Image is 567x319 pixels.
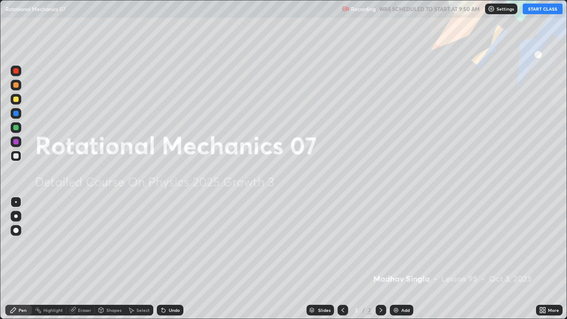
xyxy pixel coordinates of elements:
[392,307,400,314] img: add-slide-button
[362,307,365,313] div: /
[488,5,495,12] img: class-settings-icons
[548,308,559,312] div: More
[352,307,361,313] div: 2
[342,5,349,12] img: recording.375f2c34.svg
[523,4,563,14] button: START CLASS
[5,5,66,12] p: Rotational Mechanics 07
[19,308,27,312] div: Pen
[136,308,150,312] div: Select
[78,308,91,312] div: Eraser
[401,308,410,312] div: Add
[497,7,514,11] p: Settings
[318,308,330,312] div: Slides
[351,6,376,12] p: Recording
[169,308,180,312] div: Undo
[106,308,121,312] div: Shapes
[379,5,480,13] h5: WAS SCHEDULED TO START AT 9:50 AM
[367,306,372,314] div: 2
[43,308,63,312] div: Highlight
